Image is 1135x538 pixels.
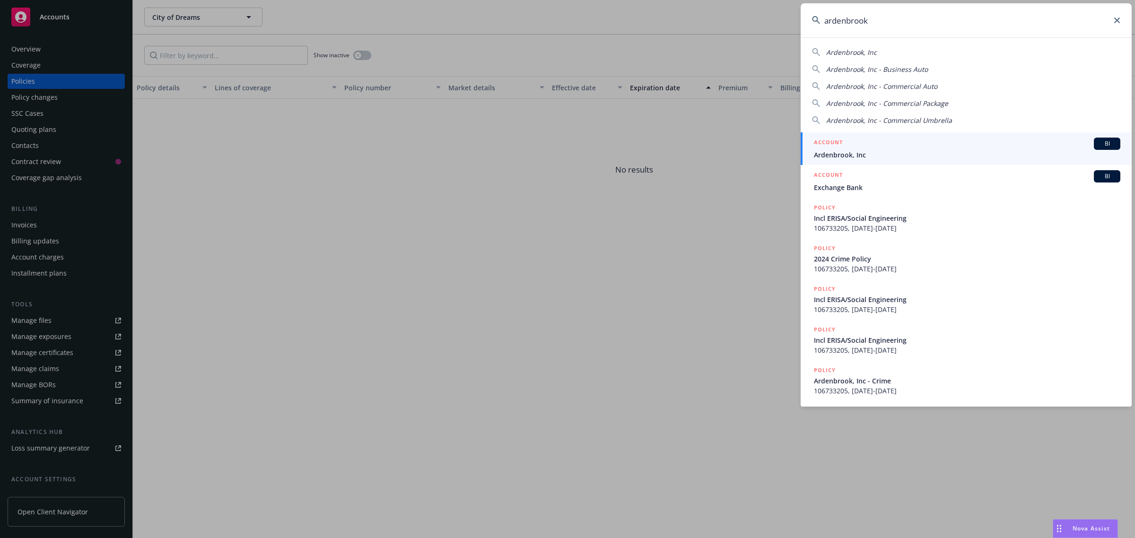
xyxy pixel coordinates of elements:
[814,335,1120,345] span: Incl ERISA/Social Engineering
[826,116,952,125] span: Ardenbrook, Inc - Commercial Umbrella
[801,132,1132,165] a: ACCOUNTBIArdenbrook, Inc
[801,360,1132,401] a: POLICYArdenbrook, Inc - Crime106733205, [DATE]-[DATE]
[814,284,836,294] h5: POLICY
[814,365,836,375] h5: POLICY
[801,238,1132,279] a: POLICY2024 Crime Policy106733205, [DATE]-[DATE]
[814,150,1120,160] span: Ardenbrook, Inc
[814,304,1120,314] span: 106733205, [DATE]-[DATE]
[1053,519,1118,538] button: Nova Assist
[814,376,1120,386] span: Ardenbrook, Inc - Crime
[826,82,937,91] span: Ardenbrook, Inc - Commercial Auto
[1053,520,1065,538] div: Drag to move
[814,325,836,334] h5: POLICY
[814,254,1120,264] span: 2024 Crime Policy
[1073,524,1110,532] span: Nova Assist
[814,223,1120,233] span: 106733205, [DATE]-[DATE]
[801,279,1132,320] a: POLICYIncl ERISA/Social Engineering106733205, [DATE]-[DATE]
[814,386,1120,396] span: 106733205, [DATE]-[DATE]
[814,138,843,149] h5: ACCOUNT
[1098,172,1117,181] span: BI
[826,65,928,74] span: Ardenbrook, Inc - Business Auto
[814,295,1120,304] span: Incl ERISA/Social Engineering
[814,170,843,182] h5: ACCOUNT
[1098,139,1117,148] span: BI
[814,243,836,253] h5: POLICY
[814,182,1120,192] span: Exchange Bank
[814,264,1120,274] span: 106733205, [DATE]-[DATE]
[814,213,1120,223] span: Incl ERISA/Social Engineering
[801,198,1132,238] a: POLICYIncl ERISA/Social Engineering106733205, [DATE]-[DATE]
[814,203,836,212] h5: POLICY
[801,3,1132,37] input: Search...
[801,320,1132,360] a: POLICYIncl ERISA/Social Engineering106733205, [DATE]-[DATE]
[801,165,1132,198] a: ACCOUNTBIExchange Bank
[826,99,948,108] span: Ardenbrook, Inc - Commercial Package
[826,48,877,57] span: Ardenbrook, Inc
[814,345,1120,355] span: 106733205, [DATE]-[DATE]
